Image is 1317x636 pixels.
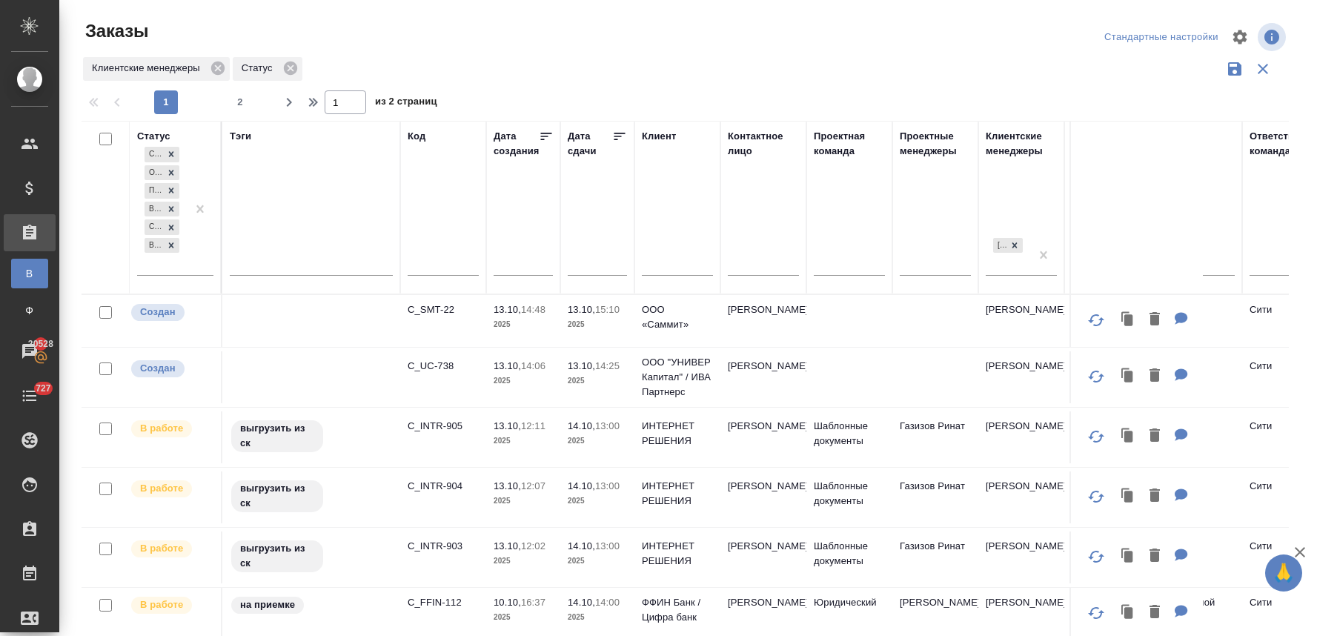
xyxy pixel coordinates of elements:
[568,480,595,491] p: 14.10,
[568,360,595,371] p: 13.10,
[978,471,1064,523] td: [PERSON_NAME]
[521,597,545,608] p: 16:37
[595,540,620,551] p: 13:00
[145,238,163,254] div: Выполнен
[568,554,627,569] p: 2025
[408,479,479,494] p: C_INTR-904
[1064,471,1242,523] td: (Т2) ООО "Трактат24"
[143,200,181,219] div: Создан, Ожидание предоплаты, Подтвержден, В работе, Сдан без статистики, Выполнен
[494,317,553,332] p: 2025
[642,129,676,144] div: Клиент
[145,183,163,199] div: Подтвержден
[1078,479,1114,514] button: Обновить
[494,610,553,625] p: 2025
[11,296,48,325] a: Ф
[978,351,1064,403] td: [PERSON_NAME]
[806,471,892,523] td: Шаблонные документы
[892,471,978,523] td: Газизов Ринат
[137,129,170,144] div: Статус
[140,481,183,496] p: В работе
[1258,23,1289,51] span: Посмотреть информацию
[720,411,806,463] td: [PERSON_NAME]
[4,333,56,370] a: 20528
[1142,421,1167,451] button: Удалить
[892,411,978,463] td: Газизов Ринат
[1078,539,1114,574] button: Обновить
[1114,597,1142,628] button: Клонировать
[1064,295,1242,347] td: (МБ) ООО "Монблан"
[1249,55,1277,83] button: Сбросить фильтры
[494,304,521,315] p: 13.10,
[494,420,521,431] p: 13.10,
[806,411,892,463] td: Шаблонные документы
[986,129,1057,159] div: Клиентские менеджеры
[806,531,892,583] td: Шаблонные документы
[1114,305,1142,335] button: Клонировать
[1078,302,1114,338] button: Обновить
[375,93,437,114] span: из 2 страниц
[642,302,713,332] p: ООО «Саммит»
[568,540,595,551] p: 14.10,
[1271,557,1296,589] span: 🙏
[494,540,521,551] p: 13.10,
[720,471,806,523] td: [PERSON_NAME]
[11,259,48,288] a: В
[892,531,978,583] td: Газизов Ринат
[1114,361,1142,391] button: Клонировать
[494,554,553,569] p: 2025
[228,95,252,110] span: 2
[978,531,1064,583] td: [PERSON_NAME]
[900,129,971,159] div: Проектные менеджеры
[720,531,806,583] td: [PERSON_NAME]
[1221,55,1249,83] button: Сохранить фильтры
[521,360,545,371] p: 14:06
[145,165,163,181] div: Ожидание предоплаты
[230,129,251,144] div: Тэги
[145,202,163,217] div: В работе
[140,421,183,436] p: В работе
[1078,359,1114,394] button: Обновить
[230,419,393,454] div: выгрузить из ск
[568,610,627,625] p: 2025
[1078,595,1114,631] button: Обновить
[642,419,713,448] p: ИНТЕРНЕТ РЕШЕНИЯ
[82,19,148,43] span: Заказы
[240,481,314,511] p: выгрузить из ск
[1078,419,1114,454] button: Обновить
[130,419,213,439] div: Выставляет ПМ после принятия заказа от КМа
[595,360,620,371] p: 14:25
[494,434,553,448] p: 2025
[240,541,314,571] p: выгрузить из ск
[233,57,302,81] div: Статус
[130,359,213,379] div: Выставляется автоматически при создании заказа
[130,595,213,615] div: Выставляет ПМ после принятия заказа от КМа
[408,302,479,317] p: C_SMT-22
[143,218,181,236] div: Создан, Ожидание предоплаты, Подтвержден, В работе, Сдан без статистики, Выполнен
[978,295,1064,347] td: [PERSON_NAME]
[494,374,553,388] p: 2025
[140,305,176,319] p: Создан
[143,182,181,200] div: Создан, Ожидание предоплаты, Подтвержден, В работе, Сдан без статистики, Выполнен
[130,302,213,322] div: Выставляется автоматически при создании заказа
[230,539,393,574] div: выгрузить из ск
[568,420,595,431] p: 14.10,
[130,479,213,499] div: Выставляет ПМ после принятия заказа от КМа
[993,238,1006,254] div: [PERSON_NAME]
[19,266,41,281] span: В
[568,494,627,509] p: 2025
[143,164,181,182] div: Создан, Ожидание предоплаты, Подтвержден, В работе, Сдан без статистики, Выполнен
[642,479,713,509] p: ИНТЕРНЕТ РЕШЕНИЯ
[1142,597,1167,628] button: Удалить
[1142,541,1167,572] button: Удалить
[521,420,545,431] p: 12:11
[1064,351,1242,403] td: (МБ) ООО "Монблан"
[595,480,620,491] p: 13:00
[595,420,620,431] p: 13:00
[814,129,885,159] div: Проектная команда
[1114,481,1142,511] button: Клонировать
[720,351,806,403] td: [PERSON_NAME]
[1265,554,1302,592] button: 🙏
[568,317,627,332] p: 2025
[642,355,713,400] p: ООО "УНИВЕР Капитал" / ИВА Партнерс
[240,421,314,451] p: выгрузить из ск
